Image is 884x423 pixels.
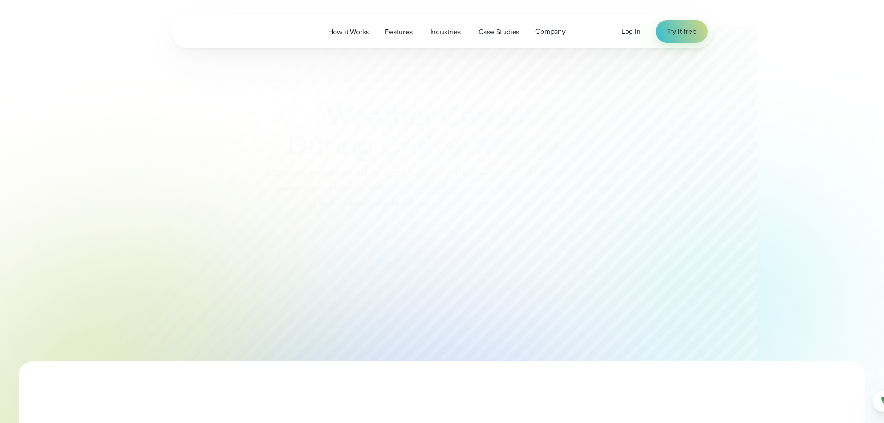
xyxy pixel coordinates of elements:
[328,26,369,38] span: How it Works
[830,396,860,407] span: Call sales
[656,20,708,43] a: Try it free
[478,26,520,38] span: Case Studies
[621,26,641,37] a: Log in
[430,26,461,38] span: Industries
[808,391,873,412] a: Call sales
[320,22,377,41] a: How it Works
[471,22,528,41] a: Case Studies
[385,26,412,38] span: Features
[535,26,566,37] span: Company
[667,26,697,37] span: Try it free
